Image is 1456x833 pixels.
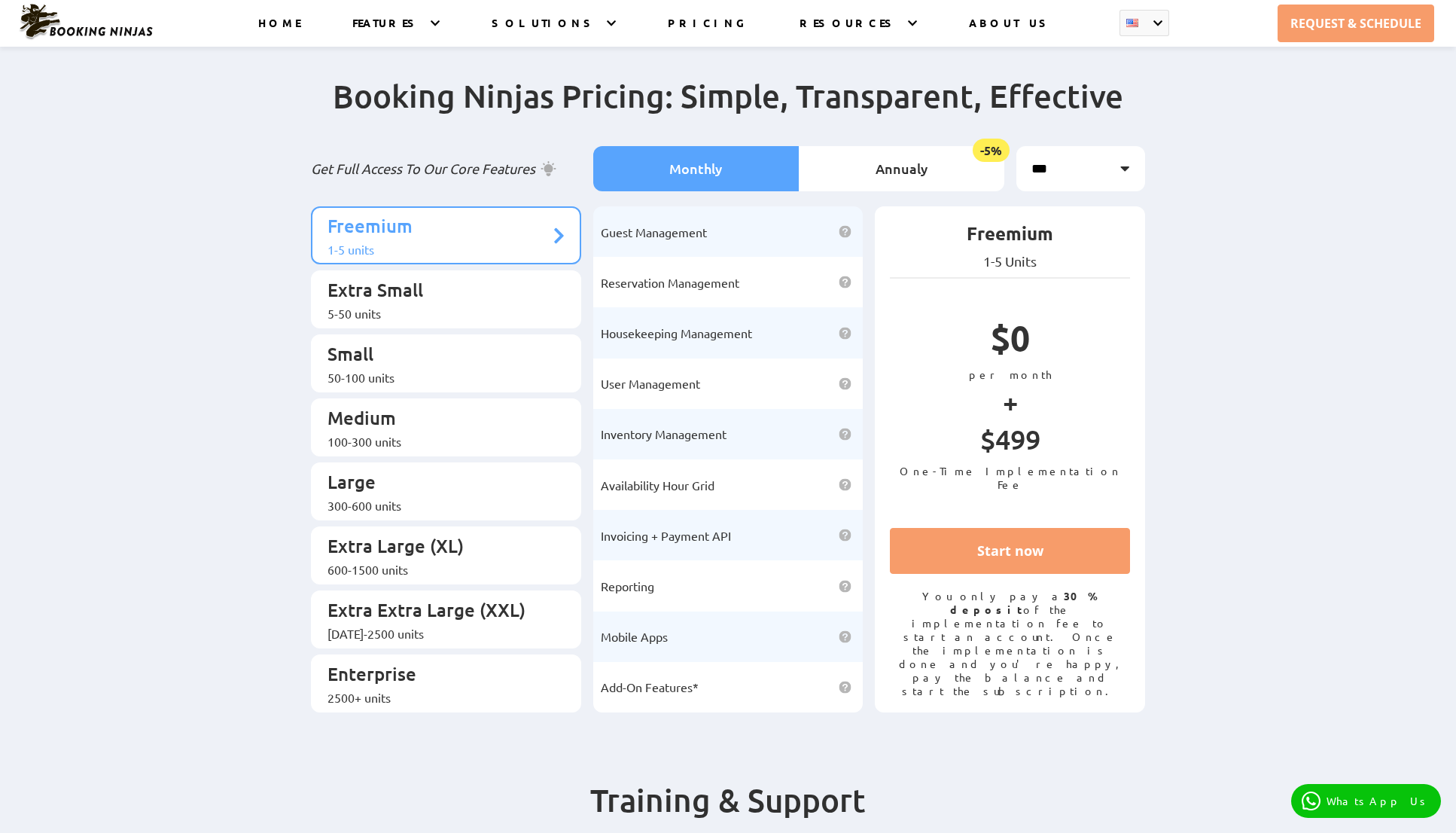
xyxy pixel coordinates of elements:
[890,381,1130,423] p: +
[950,589,1098,616] strong: 30% deposit
[327,370,550,385] div: 50-100 units
[799,146,1004,191] li: Annualy
[327,406,550,434] p: Medium
[258,16,300,47] a: HOME
[839,225,851,238] img: help icon
[593,146,799,191] li: Monthly
[327,214,550,242] p: Freemium
[890,221,1130,253] p: Freemium
[601,224,707,240] span: Guest Management
[327,278,550,306] p: Extra Small
[327,626,550,641] div: [DATE]-2500 units
[890,316,1130,368] p: $0
[839,276,851,288] img: help icon
[890,589,1130,697] p: You only pay a of the implementation fee to start an account. Once the implementation is done and...
[839,580,851,593] img: help icon
[352,16,421,47] a: FEATURES
[839,327,851,340] img: help icon
[601,426,726,441] span: Inventory Management
[311,160,581,178] p: Get Full Access To Our Core Features
[890,368,1130,381] p: per month
[327,470,550,498] p: Large
[492,16,597,47] a: SOLUTIONS
[601,376,700,391] span: User Management
[668,16,747,47] a: PRICING
[601,325,752,340] span: Housekeeping Management
[327,242,550,257] div: 1-5 units
[839,681,851,694] img: help icon
[1327,795,1430,807] p: WhatsApp Us
[1291,784,1441,818] a: WhatsApp Us
[327,434,550,449] div: 100-300 units
[601,679,699,694] span: Add-On Features*
[890,464,1130,491] p: One-Time Implementation Fee
[327,534,550,562] p: Extra Large (XL)
[601,275,739,290] span: Reservation Management
[311,76,1145,146] h2: Booking Ninjas Pricing: Simple, Transparent, Effective
[601,629,668,644] span: Mobile Apps
[327,598,550,626] p: Extra Extra Large (XXL)
[839,428,851,441] img: help icon
[601,528,731,543] span: Invoicing + Payment API
[327,342,550,370] p: Small
[327,306,550,321] div: 5-50 units
[839,630,851,643] img: help icon
[973,139,1010,162] span: -5%
[969,16,1052,47] a: ABOUT US
[890,528,1130,574] a: Start now
[839,478,851,491] img: help icon
[800,16,898,47] a: RESOURCES
[890,253,1130,270] p: 1-5 Units
[839,377,851,390] img: help icon
[327,562,550,577] div: 600-1500 units
[327,498,550,513] div: 300-600 units
[890,423,1130,464] p: $499
[601,578,654,593] span: Reporting
[327,662,550,690] p: Enterprise
[839,529,851,542] img: help icon
[601,478,714,493] span: Availability Hour Grid
[327,690,550,705] div: 2500+ units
